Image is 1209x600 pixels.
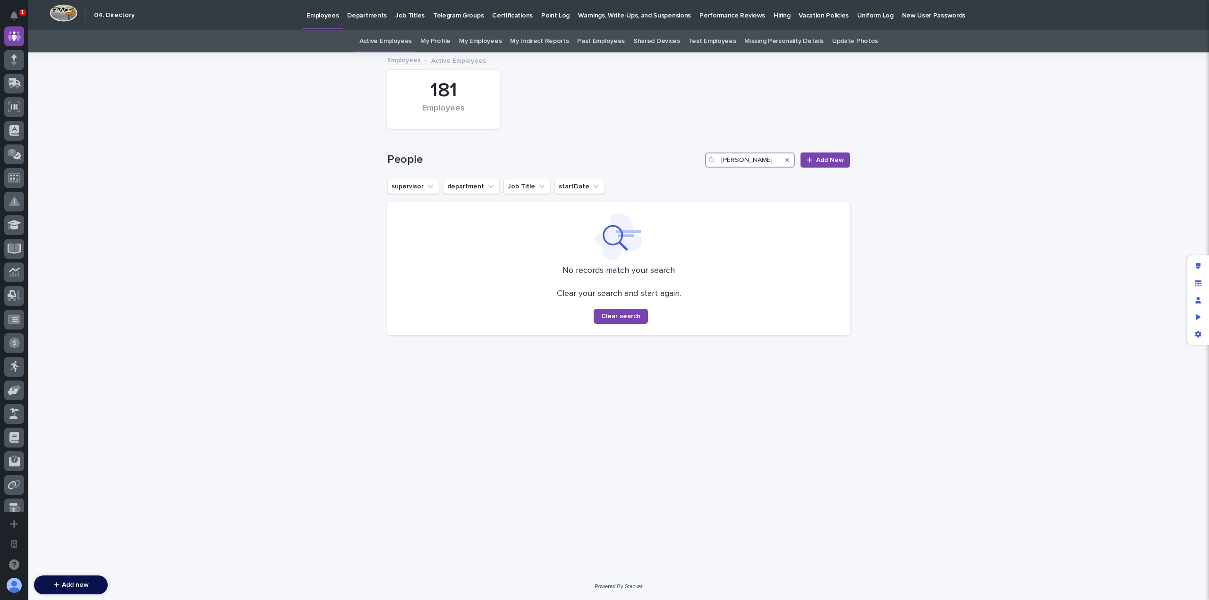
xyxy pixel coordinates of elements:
button: Add new [34,575,108,594]
div: 181 [403,79,484,102]
div: Preview as [1190,309,1207,326]
p: Active Employees [431,55,486,65]
h1: People [387,153,701,167]
div: Manage users [1190,292,1207,309]
a: Powered byPylon [67,223,114,230]
div: Employees [403,103,484,123]
div: Past conversations [9,137,63,145]
span: Clear search [601,313,640,320]
button: Open workspace settings [4,534,24,554]
a: Powered By Stacker [595,583,642,589]
a: Test Employees [689,30,736,52]
p: How can we help? [9,52,172,68]
button: department [443,179,500,194]
a: My Indirect Reports [510,30,569,52]
a: Update Photos [832,30,878,52]
img: Stacker [9,9,28,28]
a: Shared Devices [633,30,680,52]
p: Welcome 👋 [9,37,172,52]
p: No records match your search [399,266,839,276]
div: Manage fields and data [1190,275,1207,292]
button: Add a new app... [4,514,24,534]
h2: 04. Directory [94,11,135,19]
button: Start new chat [161,108,172,119]
input: Search [705,152,795,168]
button: Open support chat [4,555,24,575]
button: Notifications [4,6,24,25]
span: Onboarding Call [68,200,120,210]
span: • [78,161,82,169]
a: Employees [387,54,421,65]
button: Clear search [594,309,648,324]
a: Past Employees [577,30,625,52]
div: Notifications1 [12,11,24,26]
a: Active Employees [359,30,412,52]
a: 📖Help Docs [6,196,55,213]
img: Jeff Miller [9,152,25,167]
p: Clear your search and start again. [557,289,681,299]
button: See all [146,135,172,147]
button: startDate [554,179,605,194]
div: We're available if you need us! [32,114,119,122]
button: users-avatar [4,575,24,595]
span: [PERSON_NAME] [29,161,77,169]
a: My Employees [459,30,502,52]
div: 📖 [9,201,17,209]
p: 1 [21,9,24,16]
div: Edit layout [1190,258,1207,275]
a: Add New [800,152,850,168]
a: Missing Personality Details [744,30,824,52]
img: Workspace Logo [50,4,77,22]
button: supervisor [387,179,439,194]
div: App settings [1190,326,1207,343]
span: Help Docs [19,200,51,210]
div: Start new chat [32,105,155,114]
span: Pylon [94,223,114,230]
span: [DATE] [84,161,103,169]
span: Add New [816,157,844,163]
img: 1736555164131-43832dd5-751b-4058-ba23-39d91318e5a0 [9,105,26,122]
a: My Profile [420,30,451,52]
div: 🔗 [59,201,67,209]
a: 🔗Onboarding Call [55,196,124,213]
button: Job Title [503,179,551,194]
